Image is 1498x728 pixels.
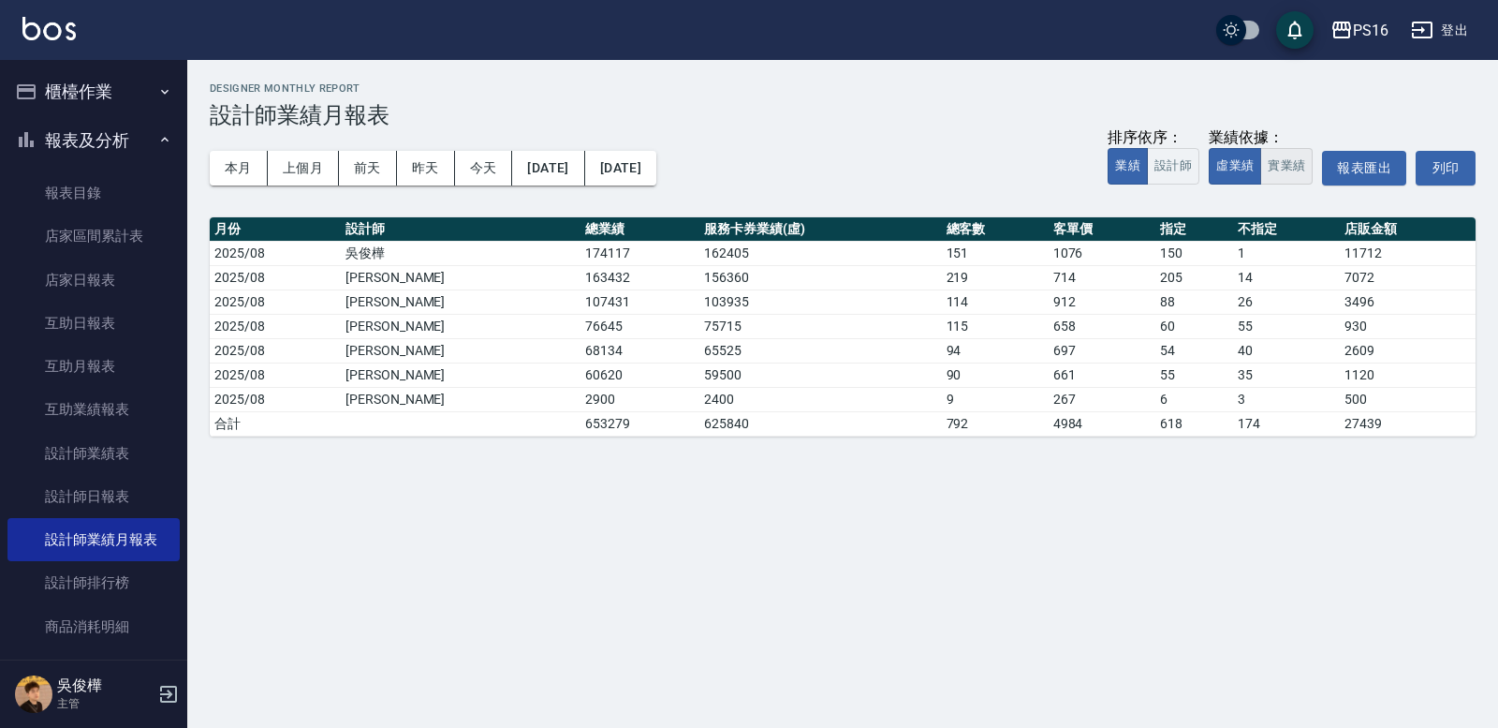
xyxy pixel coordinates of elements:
th: 不指定 [1233,217,1340,242]
button: 業績 [1108,148,1148,185]
td: 103935 [699,290,942,314]
td: 94 [942,338,1049,363]
table: a dense table [210,217,1476,437]
img: Logo [22,17,76,40]
th: 店販金額 [1340,217,1476,242]
button: 實業績 [1260,148,1313,185]
td: 661 [1049,363,1155,387]
td: 59500 [699,363,942,387]
th: 服務卡券業績(虛) [699,217,942,242]
th: 總業績 [580,217,699,242]
h2: Designer Monthly Report [210,82,1476,95]
td: 163432 [580,265,699,290]
td: 219 [942,265,1049,290]
td: 60620 [580,363,699,387]
button: [DATE] [512,151,584,186]
td: [PERSON_NAME] [341,265,580,290]
div: 排序依序： [1108,128,1199,148]
button: [DATE] [585,151,656,186]
td: [PERSON_NAME] [341,387,580,411]
td: 500 [1340,387,1476,411]
button: save [1276,11,1314,49]
td: [PERSON_NAME] [341,338,580,363]
button: 報表匯出 [1322,151,1406,186]
h5: 吳俊樺 [57,676,153,695]
th: 設計師 [341,217,580,242]
button: 上個月 [268,151,339,186]
td: 267 [1049,387,1155,411]
td: 6 [1155,387,1233,411]
a: 設計師日報表 [7,475,180,518]
td: 2025/08 [210,290,341,314]
td: 3 [1233,387,1340,411]
a: 店家日報表 [7,259,180,302]
td: 1 [1233,241,1340,265]
td: 618 [1155,411,1233,436]
td: 150 [1155,241,1233,265]
td: 68134 [580,338,699,363]
td: 26 [1233,290,1340,314]
td: 115 [942,314,1049,338]
td: 76645 [580,314,699,338]
a: 商品消耗明細 [7,605,180,648]
a: 設計師業績月報表 [7,518,180,561]
div: PS16 [1353,19,1388,42]
td: [PERSON_NAME] [341,363,580,387]
td: 697 [1049,338,1155,363]
td: [PERSON_NAME] [341,314,580,338]
td: 7072 [1340,265,1476,290]
a: 報表目錄 [7,171,180,215]
td: 40 [1233,338,1340,363]
a: 互助業績報表 [7,388,180,431]
td: 107431 [580,290,699,314]
td: 2025/08 [210,314,341,338]
td: 55 [1155,363,1233,387]
td: 912 [1049,290,1155,314]
td: 714 [1049,265,1155,290]
td: 2609 [1340,338,1476,363]
button: 報表及分析 [7,116,180,165]
td: 151 [942,241,1049,265]
td: 156360 [699,265,942,290]
th: 月份 [210,217,341,242]
td: 2025/08 [210,338,341,363]
a: 互助日報表 [7,302,180,345]
td: 174 [1233,411,1340,436]
td: 1076 [1049,241,1155,265]
td: 35 [1233,363,1340,387]
td: 11712 [1340,241,1476,265]
button: 昨天 [397,151,455,186]
td: 4984 [1049,411,1155,436]
button: 今天 [455,151,513,186]
td: 27439 [1340,411,1476,436]
td: 174117 [580,241,699,265]
td: 2025/08 [210,265,341,290]
td: 55 [1233,314,1340,338]
td: 114 [942,290,1049,314]
td: 2025/08 [210,387,341,411]
td: 162405 [699,241,942,265]
button: 設計師 [1147,148,1199,185]
td: 625840 [699,411,942,436]
td: 合計 [210,411,341,436]
td: 88 [1155,290,1233,314]
td: [PERSON_NAME] [341,290,580,314]
a: 設計師排行榜 [7,561,180,604]
td: 54 [1155,338,1233,363]
button: 本月 [210,151,268,186]
button: PS16 [1323,11,1396,50]
td: 2025/08 [210,241,341,265]
td: 653279 [580,411,699,436]
button: 列印 [1416,151,1476,186]
td: 75715 [699,314,942,338]
th: 總客數 [942,217,1049,242]
td: 14 [1233,265,1340,290]
td: 90 [942,363,1049,387]
td: 1120 [1340,363,1476,387]
button: 登出 [1403,13,1476,48]
a: 設計師業績表 [7,432,180,475]
th: 指定 [1155,217,1233,242]
td: 792 [942,411,1049,436]
td: 65525 [699,338,942,363]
